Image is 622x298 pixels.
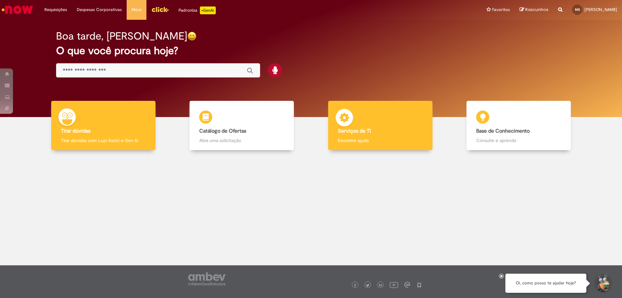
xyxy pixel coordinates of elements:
p: +GenAi [200,6,216,14]
p: Abra uma solicitação [199,137,284,144]
p: Tirar dúvidas com Lupi Assist e Gen Ai [61,137,146,144]
p: Encontre ajuda [338,137,423,144]
h2: O que você procura hoje? [56,45,566,56]
img: logo_footer_naosei.png [416,282,422,288]
div: Padroniza [179,6,216,14]
img: logo_footer_facebook.png [353,284,357,287]
img: logo_footer_ambev_rotulo_gray.png [188,272,225,285]
a: Catálogo de Ofertas Abra uma solicitação [173,101,311,150]
b: Base de Conhecimento [476,128,530,134]
a: Tirar dúvidas Tirar dúvidas com Lupi Assist e Gen Ai [34,101,173,150]
img: logo_footer_youtube.png [390,280,398,289]
span: [PERSON_NAME] [584,7,617,12]
p: Consulte e aprenda [476,137,561,144]
b: Tirar dúvidas [61,128,90,134]
span: Requisições [44,6,67,13]
h2: Boa tarde, [PERSON_NAME] [56,30,187,42]
img: logo_footer_linkedin.png [379,283,382,287]
span: Favoritos [492,6,510,13]
b: Serviços de TI [338,128,371,134]
img: happy-face.png [187,31,197,41]
button: Iniciar Conversa de Suporte [593,274,612,293]
img: logo_footer_workplace.png [404,282,410,288]
a: Serviços de TI Encontre ajuda [311,101,450,150]
a: Rascunhos [520,7,548,13]
div: Oi, como posso te ajudar hoje? [505,274,586,293]
img: click_logo_yellow_360x200.png [151,5,169,14]
span: MS [575,7,580,12]
img: ServiceNow [1,3,34,16]
span: More [132,6,142,13]
span: Despesas Corporativas [77,6,122,13]
span: Rascunhos [525,6,548,13]
a: Base de Conhecimento Consulte e aprenda [450,101,588,150]
img: logo_footer_twitter.png [366,284,369,287]
b: Catálogo de Ofertas [199,128,246,134]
